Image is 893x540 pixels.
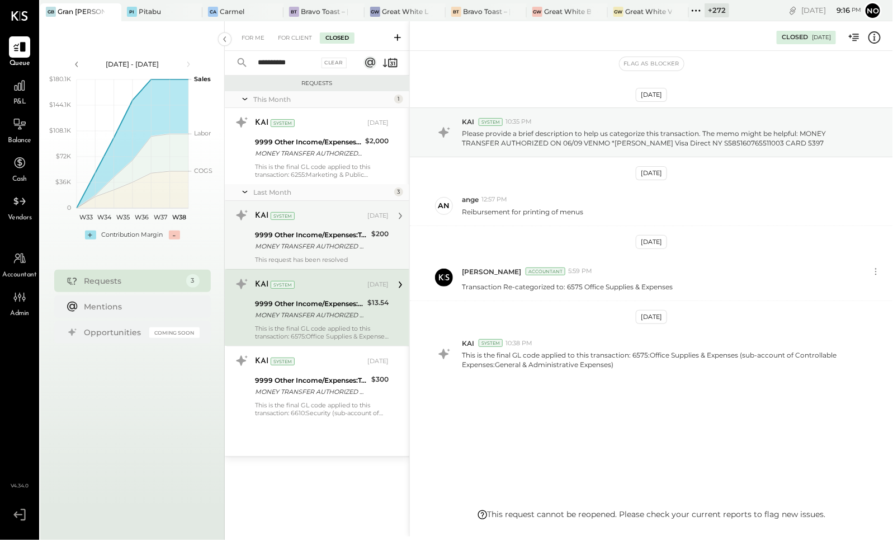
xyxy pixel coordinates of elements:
span: Accountant [3,270,37,280]
div: 9999 Other Income/Expenses:To Be Classified [255,137,362,148]
div: System [479,118,503,126]
span: KAI [462,117,474,126]
div: Closed [782,33,808,42]
button: No [864,2,882,20]
div: [DATE] [636,166,667,180]
div: 9999 Other Income/Expenses:To Be Classified [255,298,364,309]
div: Mentions [84,301,194,312]
div: [DATE] - [DATE] [85,59,180,69]
button: Flag as Blocker [620,57,684,71]
div: [DATE] [367,357,389,366]
text: W35 [116,213,130,221]
span: Admin [10,309,29,319]
span: Cash [12,175,27,185]
a: P&L [1,75,39,107]
text: W37 [154,213,167,221]
div: Great White Brentwood [544,7,591,16]
span: Vendors [8,213,32,223]
div: 3 [186,274,200,288]
a: Balance [1,114,39,146]
div: 3 [394,187,403,196]
div: copy link [787,4,798,16]
div: Gran [PERSON_NAME] (New) [58,7,105,16]
div: Requests [230,79,404,87]
a: Cash [1,152,39,185]
div: This request has been resolved [255,256,389,264]
div: GW [532,7,542,17]
div: GB [46,7,56,17]
div: MONEY TRANSFER AUTHORIZED ON 06/10 VENMO *[PERSON_NAME] Visa Direct NY S465161863003660 CARD 5397 [255,241,368,252]
p: Please provide a brief description to help us categorize this transaction. The memo might be help... [462,129,863,148]
div: This Month [253,95,391,104]
text: W34 [97,213,112,221]
div: For Me [236,32,270,44]
p: This is the final GL code applied to this transaction: 6575:Office Supplies & Expenses (sub-accou... [462,350,863,369]
div: an [438,200,450,211]
span: ange [462,195,479,204]
div: Bravo Toast – [GEOGRAPHIC_DATA] [301,7,348,16]
div: 9999 Other Income/Expenses:To Be Classified [255,375,368,386]
div: Requests [84,275,181,287]
text: W36 [135,213,149,221]
a: Queue [1,36,39,69]
div: System [271,281,295,289]
div: [DATE] [636,235,667,249]
div: $2,000 [365,135,389,147]
div: Carmel [220,7,244,16]
div: + [85,231,96,240]
div: [DATE] [367,119,389,128]
span: [PERSON_NAME] [462,267,521,276]
div: Contribution Margin [102,231,163,240]
div: For Client [272,32,318,44]
text: W38 [172,213,186,221]
div: KAI [255,118,268,129]
div: KAI [255,210,268,222]
div: 9999 Other Income/Expenses:To Be Classified [255,229,368,241]
div: Bravo Toast – [GEOGRAPHIC_DATA] [463,7,510,16]
div: BT [289,7,299,17]
div: MONEY TRANSFER AUTHORIZED ON 06/09 VENMO *[PERSON_NAME] Visa Direct NY S585160765511003 CARD 5397 [255,309,364,321]
div: Opportunities [84,327,144,338]
div: [DATE] [812,34,831,41]
div: MONEY TRANSFER AUTHORIZED ON 07/02 VENMO *[PERSON_NAME] Visa Direct NY S385183845332537 CARD 5397 [255,148,362,159]
a: Accountant [1,248,39,280]
div: BT [451,7,461,17]
div: This is the final GL code applied to this transaction: 6255:Marketing & Public Relations (sub-acc... [255,163,389,179]
div: Pi [127,7,137,17]
a: Vendors [1,191,39,223]
span: 10:35 PM [505,118,532,126]
div: [DATE] [801,5,861,16]
div: [DATE] [636,88,667,102]
div: Clear [322,58,347,68]
text: $108.1K [49,126,71,134]
div: Closed [320,32,355,44]
div: Coming Soon [149,327,200,338]
div: [DATE] [367,212,389,220]
div: This is the final GL code applied to this transaction: 6575:Office Supplies & Expenses (sub-accou... [255,325,389,340]
div: System [271,119,295,127]
div: GW [370,7,380,17]
div: $13.54 [367,297,389,308]
div: Great White Larchmont [382,7,429,16]
div: + 272 [705,3,729,17]
div: Ca [208,7,218,17]
div: GW [613,7,623,17]
div: [DATE] [636,310,667,324]
div: This is the final GL code applied to this transaction: 6610:Security (sub-account of Controllable... [255,401,389,417]
div: Last Month [253,187,391,197]
text: $72K [56,152,71,160]
text: Sales [194,75,211,83]
div: System [271,358,295,365]
text: 0 [67,204,71,212]
text: $36K [55,178,71,186]
text: $144.1K [49,101,71,109]
text: $180.1K [49,75,71,83]
div: System [479,339,503,347]
span: Balance [8,136,31,146]
p: Transaction Re-categorized to: 6575 Office Supplies & Expenses [462,282,673,292]
div: Accountant [526,267,565,275]
div: $200 [371,228,389,240]
span: Queue [10,59,30,69]
div: - [169,231,180,240]
a: Admin [1,287,39,319]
